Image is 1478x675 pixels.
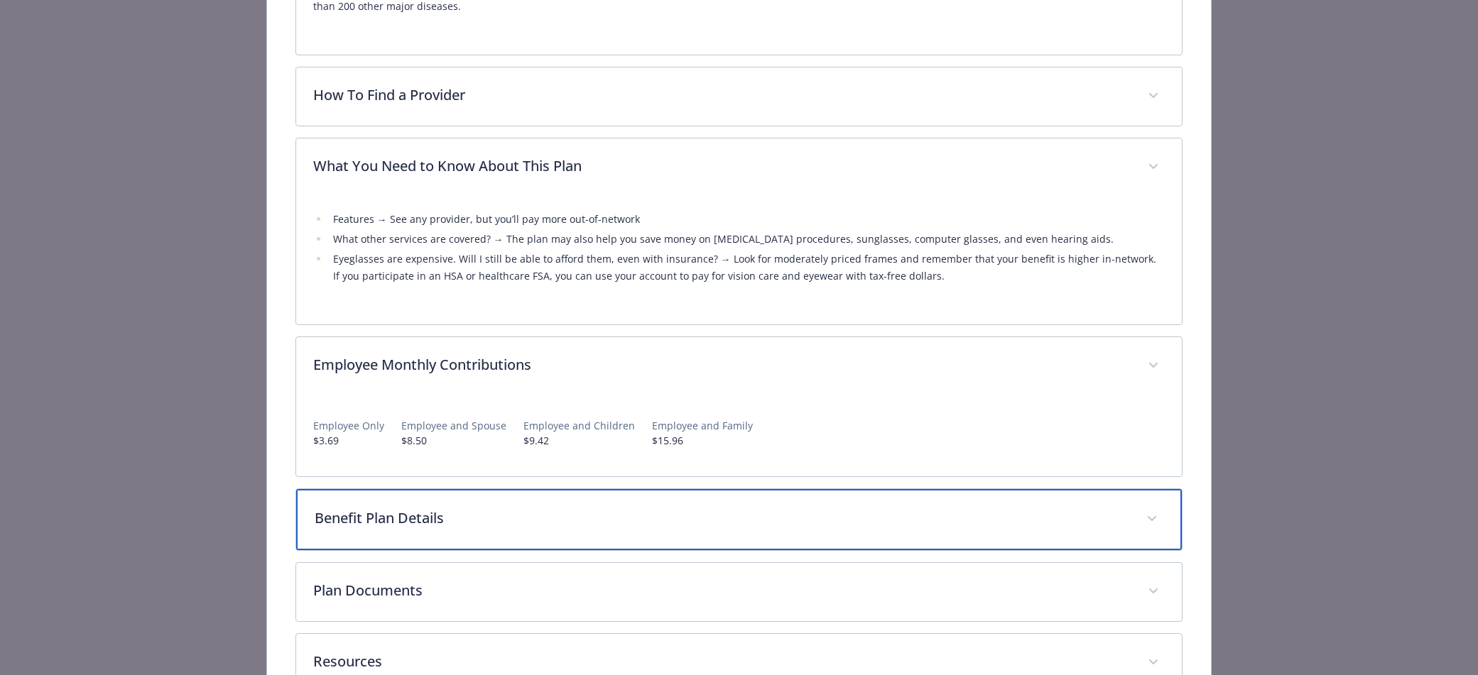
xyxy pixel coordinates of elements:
[313,580,1131,601] p: Plan Documents
[523,433,635,448] p: $9.42
[313,418,384,433] p: Employee Only
[329,211,1165,228] li: Features → See any provider, but you’ll pay more out-of-network
[329,231,1165,248] li: What other services are covered? → The plan may also help you save money on [MEDICAL_DATA] proced...
[329,251,1165,285] li: Eyeglasses are expensive. Will I still be able to afford them, even with insurance? → Look for mo...
[652,433,753,448] p: $15.96
[296,563,1183,621] div: Plan Documents
[313,155,1131,177] p: What You Need to Know About This Plan
[523,418,635,433] p: Employee and Children
[313,354,1131,375] p: Employee Monthly Contributions
[313,433,384,448] p: $3.69
[296,67,1183,126] div: How To Find a Provider
[401,433,506,448] p: $8.50
[313,84,1131,106] p: How To Find a Provider
[296,489,1183,550] div: Benefit Plan Details
[315,507,1130,529] p: Benefit Plan Details
[296,138,1183,197] div: What You Need to Know About This Plan
[296,197,1183,324] div: What You Need to Know About This Plan
[313,651,1131,672] p: Resources
[401,418,506,433] p: Employee and Spouse
[652,418,753,433] p: Employee and Family
[296,395,1183,476] div: Employee Monthly Contributions
[296,337,1183,395] div: Employee Monthly Contributions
